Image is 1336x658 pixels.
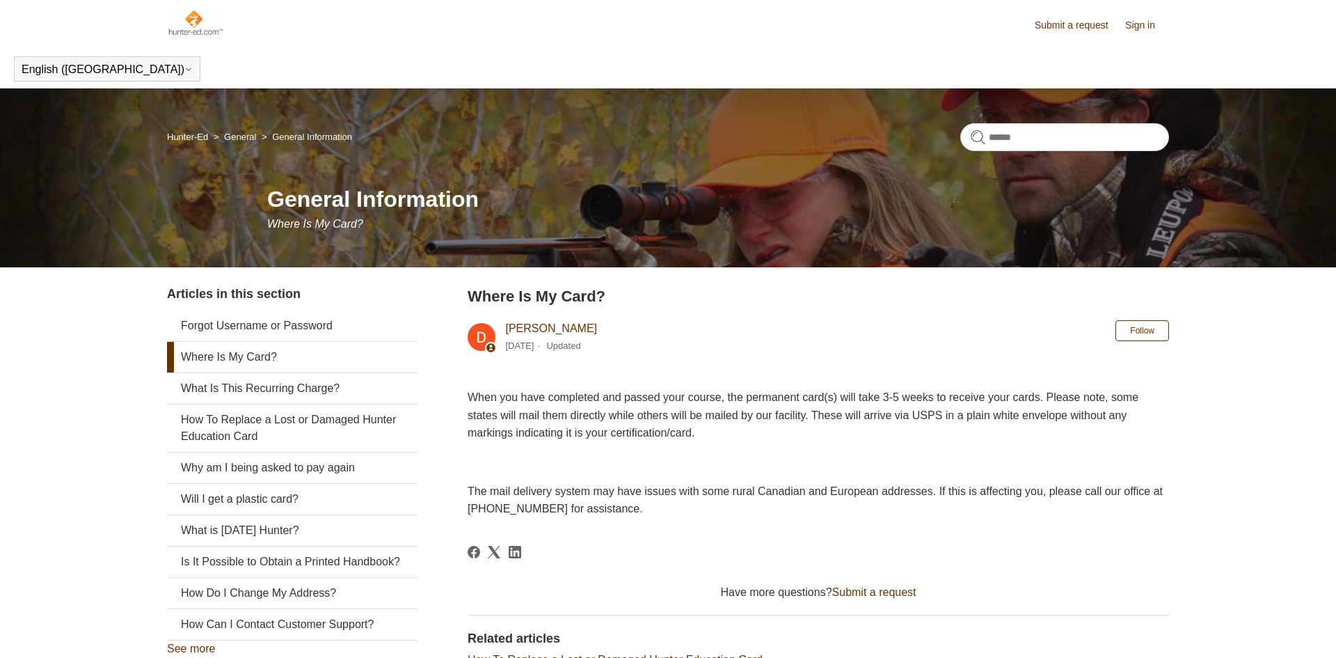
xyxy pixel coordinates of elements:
[505,322,597,334] a: [PERSON_NAME]
[224,132,256,142] a: General
[1035,18,1122,33] a: Submit a request
[167,132,208,142] a: Hunter-Ed
[167,453,417,483] a: Why am I being asked to pay again
[488,546,500,558] a: X Corp
[211,132,259,142] li: General
[167,373,417,404] a: What Is This Recurring Charge?
[468,485,1163,515] span: The mail delivery system may have issues with some rural Canadian and European addresses. If this...
[167,8,223,36] img: Hunter-Ed Help Center home page
[167,515,417,546] a: What is [DATE] Hunter?
[468,629,1169,648] h2: Related articles
[546,340,580,351] li: Updated
[22,63,193,76] button: English ([GEOGRAPHIC_DATA])
[167,132,211,142] li: Hunter-Ed
[1125,18,1169,33] a: Sign in
[509,546,521,558] svg: Share this page on LinkedIn
[259,132,352,142] li: General Information
[167,342,417,373] a: Where Is My Card?
[468,546,480,558] a: Facebook
[505,340,534,351] time: 03/04/2024, 09:46
[167,484,417,515] a: Will I get a plastic card?
[468,285,1169,308] h2: Where Is My Card?
[1115,320,1169,341] button: Follow Article
[267,218,363,230] span: Where Is My Card?
[468,584,1169,601] div: Have more questions?
[167,547,417,577] a: Is It Possible to Obtain a Printed Handbook?
[167,643,215,655] a: See more
[167,405,417,452] a: How To Replace a Lost or Damaged Hunter Education Card
[509,546,521,558] a: LinkedIn
[488,546,500,558] svg: Share this page on X Corp
[167,578,417,609] a: How Do I Change My Address?
[960,123,1169,151] input: Search
[167,609,417,640] a: How Can I Contact Customer Support?
[167,311,417,341] a: Forgot Username or Password
[832,586,916,598] a: Submit a request
[468,546,480,558] svg: Share this page on Facebook
[468,391,1138,439] span: When you have completed and passed your course, the permanent card(s) will take 3-5 weeks to rece...
[267,182,1169,216] h1: General Information
[167,287,301,301] span: Articles in this section
[272,132,352,142] a: General Information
